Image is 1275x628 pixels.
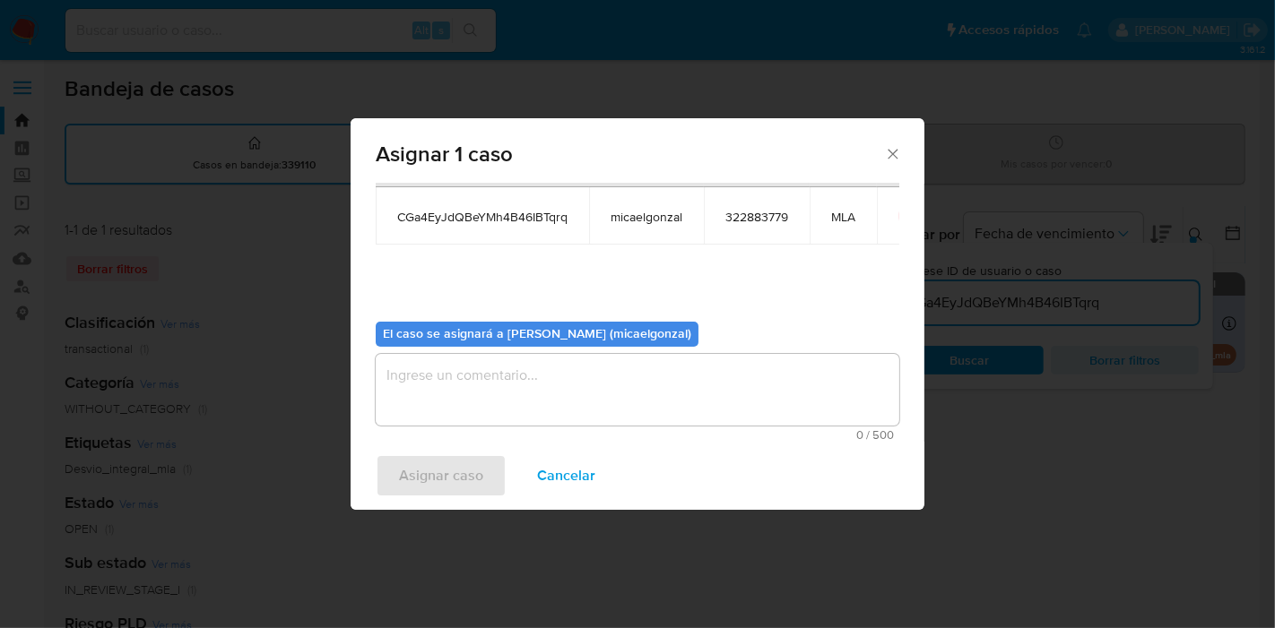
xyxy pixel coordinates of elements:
button: icon-button [898,205,920,227]
button: Cerrar ventana [884,145,900,161]
span: 322883779 [725,209,788,225]
button: Cancelar [514,454,619,497]
span: Máximo 500 caracteres [381,429,894,441]
span: CGa4EyJdQBeYMh4B46IBTqrq [397,209,568,225]
span: Asignar 1 caso [376,143,884,165]
span: MLA [831,209,855,225]
div: assign-modal [351,118,924,510]
span: Cancelar [537,456,595,495]
b: El caso se asignará a [PERSON_NAME] (micaelgonzal) [383,324,691,342]
span: micaelgonzal [611,209,682,225]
